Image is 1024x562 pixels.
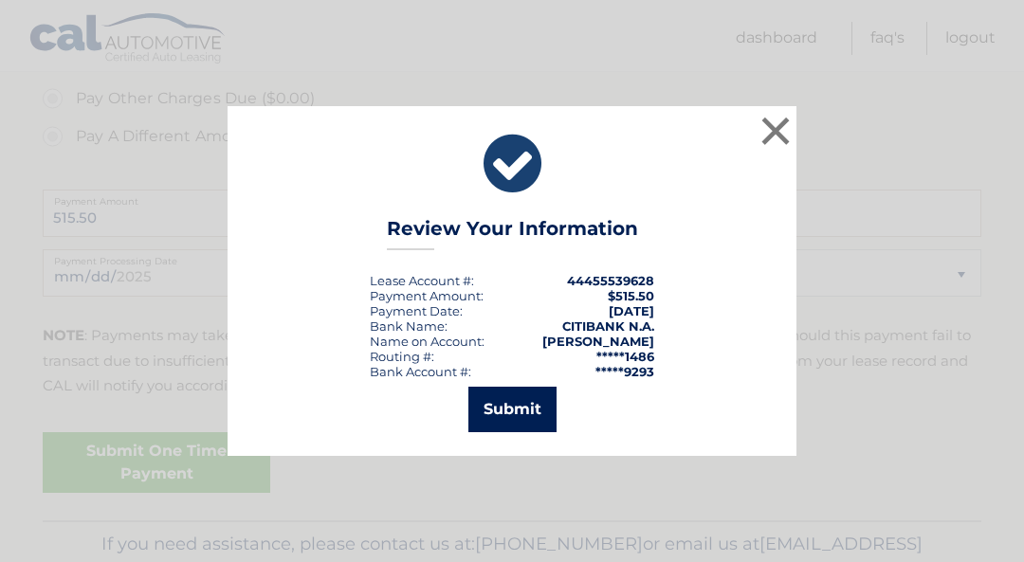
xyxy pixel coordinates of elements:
button: × [757,112,795,150]
div: Name on Account: [370,334,485,349]
span: Payment Date [370,303,460,318]
div: Routing #: [370,349,434,364]
h3: Review Your Information [387,217,638,250]
div: Bank Name: [370,318,448,334]
strong: 44455539628 [567,273,654,288]
span: $515.50 [608,288,654,303]
div: : [370,303,463,318]
button: Submit [468,387,557,432]
strong: CITIBANK N.A. [562,318,654,334]
div: Lease Account #: [370,273,474,288]
div: Payment Amount: [370,288,484,303]
div: Bank Account #: [370,364,471,379]
strong: [PERSON_NAME] [542,334,654,349]
span: [DATE] [609,303,654,318]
